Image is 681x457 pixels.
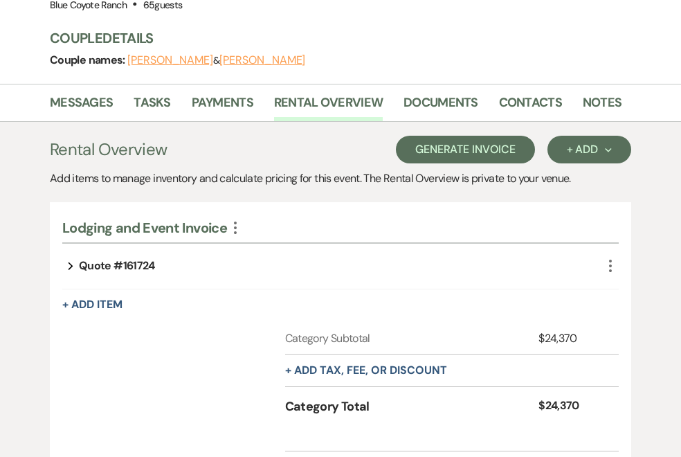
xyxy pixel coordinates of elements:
[50,170,631,187] div: Add items to manage inventory and calculate pricing for this event. The Rental Overview is privat...
[583,93,621,121] a: Notes
[219,55,305,66] button: [PERSON_NAME]
[50,93,113,121] a: Messages
[274,93,383,121] a: Rental Overview
[285,330,539,347] div: Category Subtotal
[62,260,79,271] button: expand
[50,28,667,48] h3: Couple Details
[567,144,612,155] div: + Add
[547,136,631,163] button: + Add
[62,219,602,237] div: Lodging and Event Invoice
[127,54,305,66] span: &
[499,93,562,121] a: Contacts
[396,136,535,163] button: Generate Invoice
[79,258,155,274] div: Quote #161724
[538,330,602,347] div: $24,370
[134,93,170,121] a: Tasks
[538,397,602,416] div: $24,370
[127,55,213,66] button: [PERSON_NAME]
[285,397,539,416] div: Category Total
[192,93,253,121] a: Payments
[50,53,127,67] span: Couple names:
[62,299,122,310] button: + Add Item
[285,365,447,376] button: + Add tax, fee, or discount
[403,93,478,121] a: Documents
[50,137,167,162] h3: Rental Overview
